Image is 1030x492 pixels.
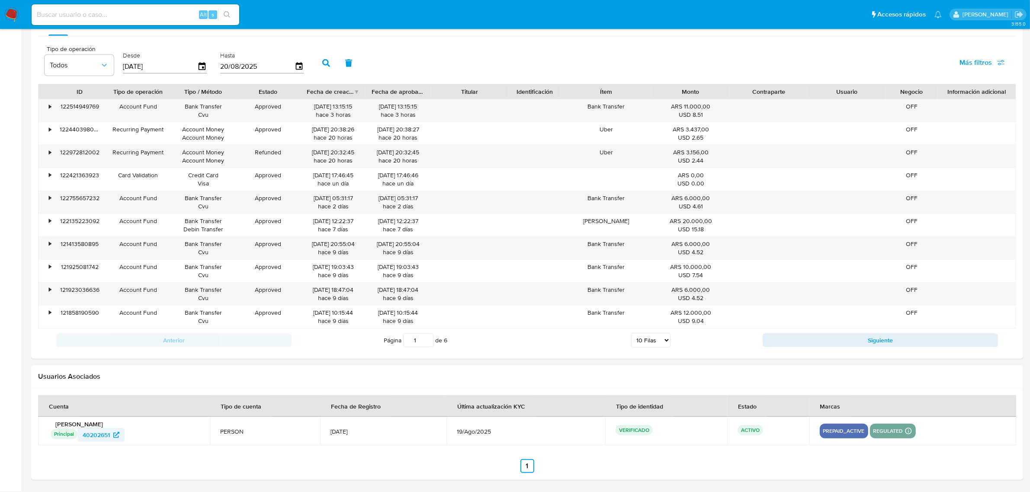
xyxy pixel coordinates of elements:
span: Alt [200,10,207,19]
h2: Usuarios Asociados [38,372,1016,381]
span: Accesos rápidos [877,10,926,19]
span: 3.155.0 [1011,20,1026,27]
p: andres.vilosio@mercadolibre.com [963,10,1011,19]
span: s [212,10,214,19]
a: Salir [1014,10,1024,19]
input: Buscar usuario o caso... [32,9,239,20]
button: search-icon [218,9,236,21]
a: Notificaciones [934,11,942,18]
